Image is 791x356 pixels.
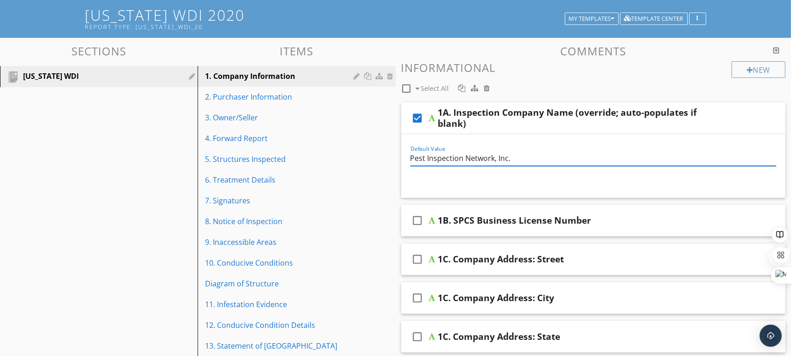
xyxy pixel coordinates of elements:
[205,216,356,227] div: 8. Notice of Inspection
[410,287,425,309] i: check_box_outline_blank
[620,12,688,25] button: Template Center
[23,71,154,82] div: [US_STATE] WDI
[205,340,356,351] div: 13. Statement of [GEOGRAPHIC_DATA]
[205,174,356,185] div: 6. Treatment Details
[85,7,706,30] h1: [US_STATE] WDI 2020
[410,248,425,270] i: check_box_outline_blank
[569,16,615,22] div: My Templates
[624,16,684,22] div: Template Center
[410,209,425,231] i: check_box_outline_blank
[732,61,785,78] div: New
[410,107,425,129] i: check_box
[421,84,449,93] span: Select All
[205,320,356,331] div: 12. Conducive Condition Details
[205,257,356,268] div: 10. Conducive Conditions
[760,325,782,347] div: Open Intercom Messenger
[205,237,356,248] div: 9. Inaccessible Areas
[620,14,688,22] a: Template Center
[401,45,786,57] h3: Comments
[205,195,356,206] div: 7. Signatures
[438,107,713,129] div: 1A. Inspection Company Name (override; auto-populates if blank)
[401,61,786,74] h3: Informational
[438,215,592,226] div: 1B. SPCS Business License Number
[205,71,356,82] div: 1. Company Information
[565,12,619,25] button: My Templates
[438,254,564,265] div: 1C. Company Address: Street
[205,112,356,123] div: 3. Owner/Seller
[205,299,356,310] div: 11. Infestation Evidence
[410,151,777,166] input: Default Value
[438,292,555,303] div: 1C. Company Address: City
[205,278,356,289] div: Diagram of Structure
[205,154,356,165] div: 5. Structures Inspected
[438,331,561,342] div: 1C. Company Address: State
[198,45,395,57] h3: Items
[410,326,425,348] i: check_box_outline_blank
[205,91,356,102] div: 2. Purchaser Information
[205,133,356,144] div: 4. Forward Report
[85,23,568,30] div: Report Type: [US_STATE]_wdi_20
